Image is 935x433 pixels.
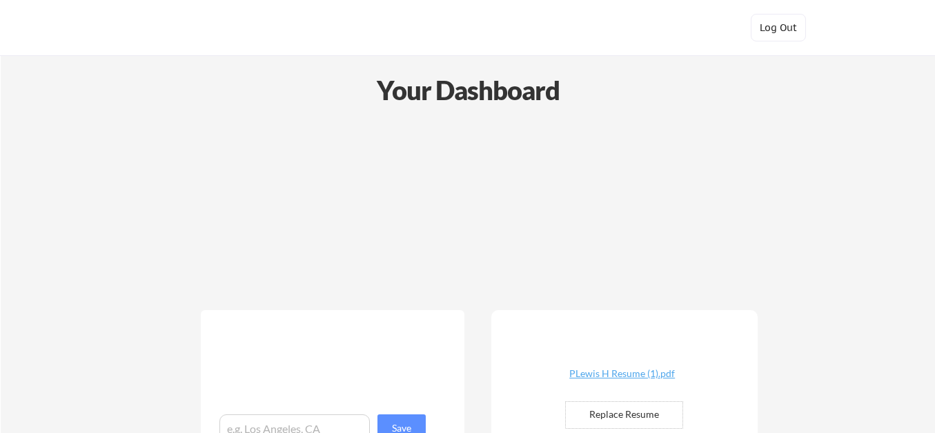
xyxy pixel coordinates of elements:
[751,14,806,41] button: Log Out
[540,369,705,390] a: PLewis H Resume (1).pdf
[1,70,935,110] div: Your Dashboard
[540,369,705,378] div: PLewis H Resume (1).pdf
